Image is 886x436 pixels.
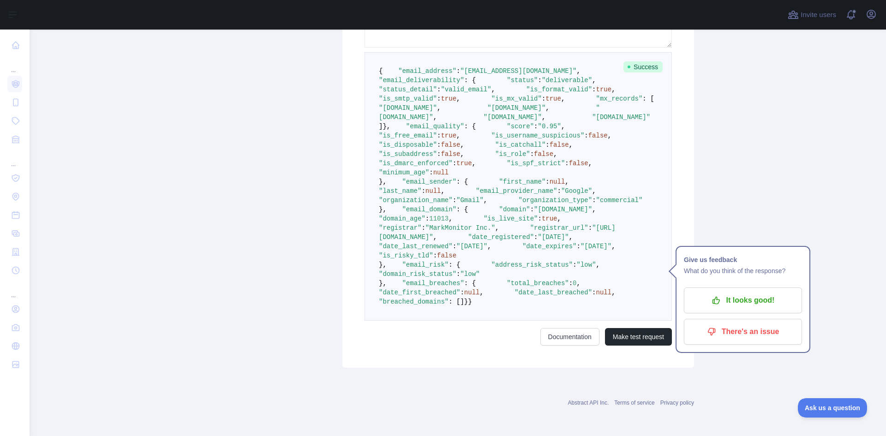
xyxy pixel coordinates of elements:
[588,160,592,167] span: ,
[596,197,643,204] span: "commercial"
[499,206,530,213] span: "domain"
[468,233,534,241] span: "date_registered"
[581,243,611,250] span: "[DATE]"
[495,224,499,232] span: ,
[592,289,596,296] span: :
[542,113,545,121] span: ,
[402,280,464,287] span: "email_breaches"
[660,400,694,406] a: Privacy policy
[464,280,476,287] span: : {
[611,86,615,93] span: ,
[499,178,545,185] span: "first_name"
[433,252,437,259] span: :
[437,150,441,158] span: :
[456,206,468,213] span: : {
[592,206,596,213] span: ,
[456,178,468,185] span: : {
[379,160,453,167] span: "is_dmarc_enforced"
[569,141,573,149] span: ,
[623,61,663,72] span: Success
[449,261,460,269] span: : {
[534,150,553,158] span: false
[569,233,573,241] span: ,
[550,141,569,149] span: false
[507,280,569,287] span: "total_breaches"
[379,178,387,185] span: },
[433,169,449,176] span: null
[379,280,387,287] span: },
[495,150,530,158] span: "is_role"
[545,178,549,185] span: :
[786,7,838,22] button: Invite users
[605,328,672,346] button: Make test request
[460,141,464,149] span: ,
[472,160,476,167] span: ,
[379,104,437,112] span: "[DOMAIN_NAME]"
[577,261,596,269] span: "low"
[441,95,456,102] span: true
[491,261,573,269] span: "address_risk_status"
[592,187,596,195] span: ,
[596,95,643,102] span: "mx_records"
[596,261,600,269] span: ,
[534,233,538,241] span: :
[491,95,542,102] span: "is_mx_valid"
[596,289,612,296] span: null
[460,289,464,296] span: :
[530,206,534,213] span: :
[456,95,460,102] span: ,
[545,104,549,112] span: ,
[484,215,538,222] span: "is_live_site"
[379,141,437,149] span: "is_disposable"
[684,287,802,313] button: It looks good!
[545,95,561,102] span: true
[441,150,460,158] span: false
[437,86,441,93] span: :
[561,187,592,195] span: "Google"
[553,150,557,158] span: ,
[437,132,441,139] span: :
[507,123,534,130] span: "score"
[379,270,456,278] span: "domain_risk_status"
[592,77,596,84] span: ,
[518,197,592,204] span: "organization_type"
[449,298,464,305] span: : []
[684,265,802,276] p: What do you think of the response?
[484,113,542,121] span: "[DOMAIN_NAME]"
[437,95,441,102] span: :
[476,187,557,195] span: "email_provider_name"
[425,187,441,195] span: null
[464,289,480,296] span: null
[456,132,460,139] span: ,
[379,67,383,75] span: {
[507,160,565,167] span: "is_spf_strict"
[421,187,425,195] span: :
[379,261,387,269] span: },
[691,293,795,308] p: It looks good!
[515,289,592,296] span: "date_last_breached"
[7,281,22,299] div: ...
[437,141,441,149] span: :
[584,132,588,139] span: :
[573,261,576,269] span: :
[402,206,456,213] span: "email_domain"
[568,400,609,406] a: Abstract API Inc.
[522,243,577,250] span: "date_expires"
[460,67,576,75] span: "[EMAIL_ADDRESS][DOMAIN_NAME]"
[464,298,468,305] span: }
[379,86,437,93] span: "status_detail"
[577,243,581,250] span: :
[421,224,425,232] span: :
[379,197,453,204] span: "organization_name"
[453,160,456,167] span: :
[507,77,538,84] span: "status"
[433,113,437,121] span: ,
[530,224,588,232] span: "registrar_url"
[456,243,487,250] span: "[DATE]"
[798,398,868,418] iframe: Toggle Customer Support
[425,224,495,232] span: "MarkMonitor Inc."
[577,280,581,287] span: ,
[456,160,472,167] span: true
[425,215,429,222] span: :
[402,178,456,185] span: "email_sender"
